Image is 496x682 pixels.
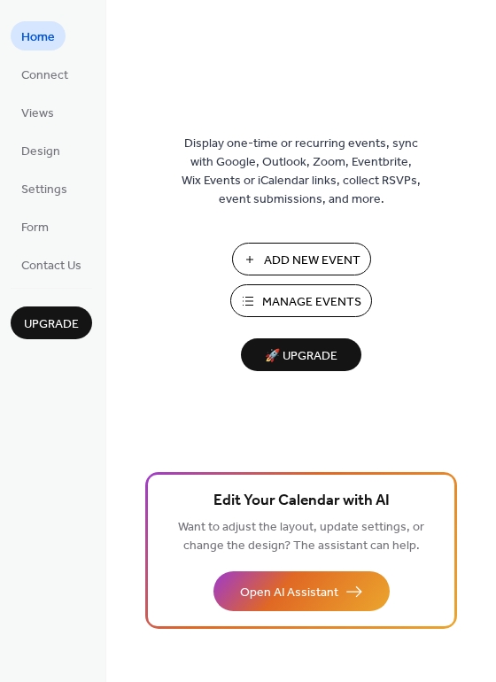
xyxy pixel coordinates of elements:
[264,252,360,270] span: Add New Event
[21,257,81,275] span: Contact Us
[182,135,421,209] span: Display one-time or recurring events, sync with Google, Outlook, Zoom, Eventbrite, Wix Events or ...
[21,105,54,123] span: Views
[252,345,351,368] span: 🚀 Upgrade
[178,515,424,558] span: Want to adjust the layout, update settings, or change the design? The assistant can help.
[11,136,71,165] a: Design
[11,212,59,241] a: Form
[213,489,390,514] span: Edit Your Calendar with AI
[11,59,79,89] a: Connect
[11,97,65,127] a: Views
[24,315,79,334] span: Upgrade
[11,21,66,50] a: Home
[240,584,338,602] span: Open AI Assistant
[21,28,55,47] span: Home
[230,284,372,317] button: Manage Events
[232,243,371,275] button: Add New Event
[11,306,92,339] button: Upgrade
[21,219,49,237] span: Form
[213,571,390,611] button: Open AI Assistant
[21,143,60,161] span: Design
[21,66,68,85] span: Connect
[11,250,92,279] a: Contact Us
[11,174,78,203] a: Settings
[241,338,361,371] button: 🚀 Upgrade
[21,181,67,199] span: Settings
[262,293,361,312] span: Manage Events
